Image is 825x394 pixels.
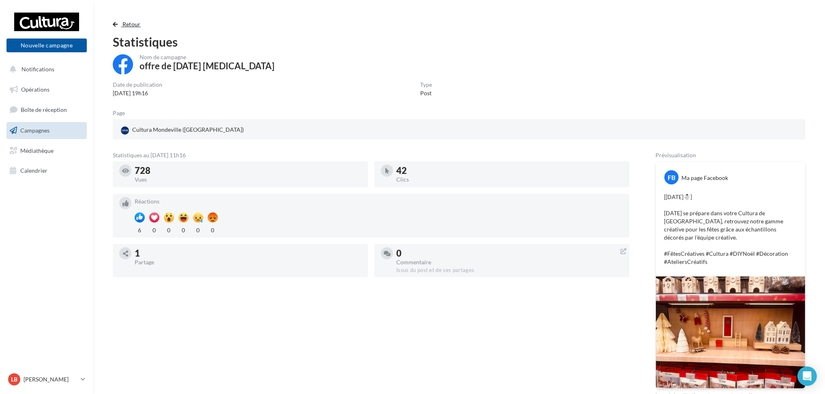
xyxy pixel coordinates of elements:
a: Médiathèque [5,142,88,159]
span: Calendrier [20,167,47,174]
div: 1 [135,249,361,258]
span: Notifications [21,66,54,73]
span: LB [11,375,17,383]
a: Campagnes [5,122,88,139]
div: Prévisualisation [655,152,806,158]
button: Retour [113,19,144,29]
span: Opérations [21,86,49,93]
div: 0 [149,225,159,234]
a: Calendrier [5,162,88,179]
div: Statistiques [113,36,806,48]
div: 6 [135,225,145,234]
button: Nouvelle campagne [6,39,87,52]
div: Réactions [135,199,623,204]
div: FB [664,170,679,184]
div: Commentaire [396,259,623,265]
span: Médiathèque [20,147,54,154]
div: Partage [135,259,361,265]
span: Boîte de réception [21,106,67,113]
span: Retour [122,21,141,28]
div: Ma page Facebook [681,174,728,182]
div: Issus du post et de ses partages [396,267,623,274]
div: Nom de campagne [140,54,275,60]
p: [[DATE]☃️] [DATE] se prépare dans votre Cultura de [GEOGRAPHIC_DATA], retrouvez notre gamme créat... [664,193,797,266]
div: 42 [396,166,623,175]
a: Opérations [5,81,88,98]
div: 0 [208,225,218,234]
div: 728 [135,166,361,175]
div: Page [113,110,131,116]
div: Cultura Mondeville ([GEOGRAPHIC_DATA]) [119,124,245,136]
div: 0 [396,249,623,258]
p: [PERSON_NAME] [24,375,77,383]
div: offre de [DATE] [MEDICAL_DATA] [140,62,275,71]
a: Boîte de réception [5,101,88,118]
div: Date de publication [113,82,162,88]
div: Type [420,82,432,88]
a: LB [PERSON_NAME] [6,372,87,387]
div: 0 [193,225,203,234]
span: Campagnes [20,127,49,134]
div: 0 [178,225,189,234]
a: Cultura Mondeville ([GEOGRAPHIC_DATA]) [119,124,346,136]
button: Notifications [5,61,85,78]
div: Vues [135,177,361,182]
div: Statistiques au [DATE] 11h16 [113,152,629,158]
div: [DATE] 19h16 [113,89,162,97]
div: 0 [164,225,174,234]
div: Post [420,89,432,97]
div: Open Intercom Messenger [797,366,817,386]
div: Clics [396,177,623,182]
